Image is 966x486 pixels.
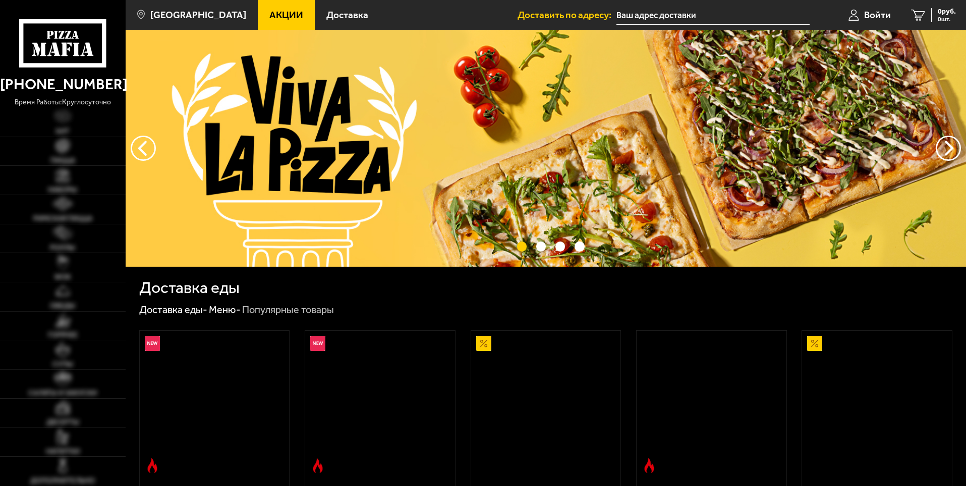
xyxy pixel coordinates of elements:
[575,241,584,251] button: точки переключения
[938,16,956,22] span: 0 шт.
[48,186,77,193] span: Наборы
[936,136,961,161] button: предыдущий
[50,244,75,251] span: Роллы
[139,303,207,316] a: Доставка еды-
[517,241,527,251] button: точки переключения
[131,136,156,161] button: следующий
[476,336,491,351] img: Акционный
[145,458,160,473] img: Острое блюдо
[326,10,368,20] span: Доставка
[50,302,75,309] span: Обеды
[28,389,97,396] span: Салаты и закуски
[555,241,565,251] button: точки переключения
[938,8,956,15] span: 0 руб.
[50,157,75,164] span: Пицца
[864,10,891,20] span: Войти
[150,10,246,20] span: [GEOGRAPHIC_DATA]
[242,303,334,317] div: Популярные товары
[52,360,73,368] span: Супы
[310,336,325,351] img: Новинка
[46,448,80,455] span: Напитки
[55,128,70,135] span: Хит
[209,303,241,316] a: Меню-
[305,331,455,478] a: НовинкаОстрое блюдоРимская с мясным ассорти
[145,336,160,351] img: Новинка
[140,331,290,478] a: НовинкаОстрое блюдоРимская с креветками
[642,458,657,473] img: Острое блюдо
[471,331,621,478] a: АкционныйАль-Шам 25 см (тонкое тесто)
[48,331,78,338] span: Горячее
[518,10,616,20] span: Доставить по адресу:
[46,418,79,426] span: Десерты
[536,241,546,251] button: точки переключения
[310,458,325,473] img: Острое блюдо
[54,273,71,280] span: WOK
[637,331,786,478] a: Острое блюдоБиф чили 25 см (толстое с сыром)
[807,336,822,351] img: Акционный
[139,280,240,296] h1: Доставка еды
[616,6,810,25] input: Ваш адрес доставки
[30,477,95,484] span: Дополнительно
[269,10,303,20] span: Акции
[802,331,952,478] a: АкционныйПепперони 25 см (толстое с сыром)
[33,215,92,222] span: Римская пицца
